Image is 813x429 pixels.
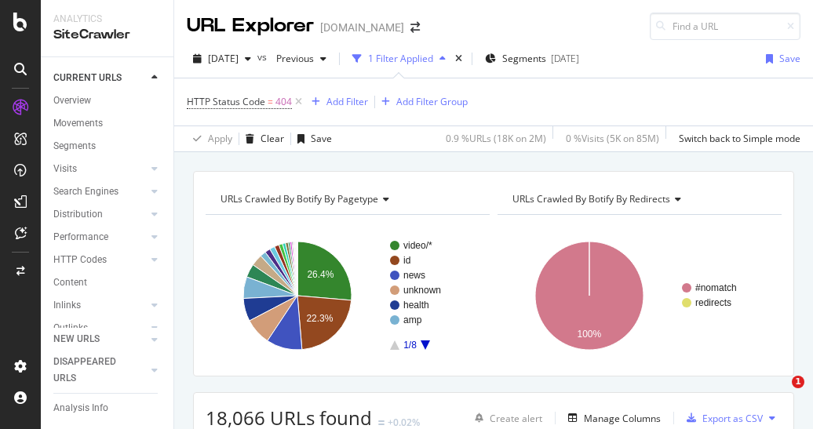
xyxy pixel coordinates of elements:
button: Add Filter Group [375,93,468,111]
svg: A chart. [206,227,484,364]
div: DISAPPEARED URLS [53,354,133,387]
div: Apply [208,132,232,145]
div: Manage Columns [584,412,661,425]
button: Add Filter [305,93,368,111]
span: 1 [792,376,804,388]
text: 100% [578,329,602,340]
text: amp [403,314,422,325]
h4: URLs Crawled By Botify By pagetype [217,187,476,212]
span: 2025 Sep. 14th [208,52,239,65]
a: Performance [53,229,147,245]
div: Overview [53,93,91,109]
div: [DATE] [551,52,579,65]
div: Search Engines [53,184,118,200]
a: Inlinks [53,297,147,314]
button: Switch back to Simple mode [673,126,800,151]
a: NEW URLS [53,331,147,347]
button: Save [760,46,800,71]
div: [DOMAIN_NAME] [320,20,404,35]
div: Create alert [490,412,542,425]
button: [DATE] [187,46,257,71]
div: Segments [53,138,96,155]
a: DISAPPEARED URLS [53,354,147,387]
button: Manage Columns [562,409,661,427]
button: Clear [239,126,284,151]
div: Content [53,274,87,291]
a: Analysis Info [53,400,162,416]
div: Analysis Info [53,400,108,416]
text: 22.3% [306,313,333,324]
a: Search Engines [53,184,147,200]
span: = [268,95,273,108]
h4: URLs Crawled By Botify By redirects [509,187,767,212]
div: Add Filter Group [396,95,468,108]
a: CURRENT URLS [53,70,147,86]
div: 1 Filter Applied [368,52,433,65]
span: vs [257,50,270,64]
a: HTTP Codes [53,252,147,268]
div: Save [779,52,800,65]
text: video/* [403,240,432,251]
div: Export as CSV [702,412,763,425]
text: unknown [403,285,441,296]
div: times [452,51,465,67]
div: Save [311,132,332,145]
span: HTTP Status Code [187,95,265,108]
a: Content [53,274,162,291]
div: Distribution [53,206,103,223]
span: URLs Crawled By Botify By redirects [512,192,670,205]
div: Movements [53,115,103,132]
div: Outlinks [53,320,88,336]
button: 1 Filter Applied [346,46,452,71]
div: Performance [53,229,108,245]
text: 1/8 [403,340,417,351]
div: Switch back to Simple mode [679,132,800,145]
span: URLs Crawled By Botify By pagetype [221,192,378,205]
text: news [403,270,425,281]
div: Clear [261,132,284,145]
button: Apply [187,126,232,151]
span: Segments [502,52,546,65]
img: Equal [378,420,385,425]
div: SiteCrawler [53,26,161,44]
span: 404 [275,91,292,113]
div: arrow-right-arrow-left [410,22,420,33]
div: 0.9 % URLs ( 18K on 2M ) [446,132,546,145]
div: +0.02% [388,416,420,429]
a: Movements [53,115,162,132]
button: Save [291,126,332,151]
svg: A chart. [498,227,776,364]
button: Previous [270,46,333,71]
div: Visits [53,161,77,177]
a: Overview [53,93,162,109]
div: 0 % Visits ( 5K on 85M ) [566,132,659,145]
a: Visits [53,161,147,177]
a: Segments [53,138,162,155]
div: Analytics [53,13,161,26]
text: id [403,255,410,266]
text: redirects [695,297,731,308]
div: CURRENT URLS [53,70,122,86]
span: Previous [270,52,314,65]
div: Inlinks [53,297,81,314]
input: Find a URL [650,13,800,40]
div: URL Explorer [187,13,314,39]
div: Add Filter [326,95,368,108]
div: HTTP Codes [53,252,107,268]
text: health [403,300,429,311]
div: NEW URLS [53,331,100,347]
a: Distribution [53,206,147,223]
a: Outlinks [53,320,147,336]
text: 26.4% [307,269,334,280]
iframe: Intercom live chat [760,376,797,413]
button: Segments[DATE] [479,46,585,71]
text: #nomatch [695,282,737,293]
